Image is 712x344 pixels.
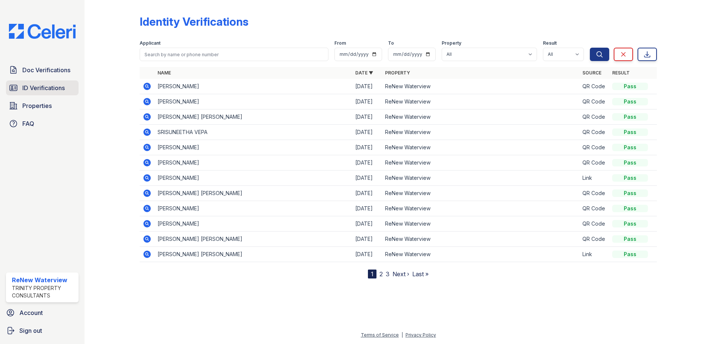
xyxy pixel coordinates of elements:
div: Pass [612,159,648,166]
td: [DATE] [352,201,382,216]
label: From [334,40,346,46]
td: ReNew Waterview [382,171,580,186]
div: Pass [612,189,648,197]
span: Doc Verifications [22,66,70,74]
td: Link [579,247,609,262]
div: | [401,332,403,338]
td: QR Code [579,109,609,125]
td: [PERSON_NAME] [PERSON_NAME] [155,232,352,247]
td: [DATE] [352,171,382,186]
td: [PERSON_NAME] [PERSON_NAME] [155,186,352,201]
a: Privacy Policy [406,332,436,338]
a: Doc Verifications [6,63,79,77]
td: [PERSON_NAME] [155,140,352,155]
td: [DATE] [352,232,382,247]
td: [DATE] [352,155,382,171]
td: QR Code [579,216,609,232]
div: Pass [612,174,648,182]
a: Result [612,70,630,76]
td: [PERSON_NAME] [155,171,352,186]
td: ReNew Waterview [382,201,580,216]
td: [PERSON_NAME] [155,94,352,109]
a: ID Verifications [6,80,79,95]
td: [DATE] [352,109,382,125]
td: [PERSON_NAME] [PERSON_NAME] [155,109,352,125]
td: QR Code [579,79,609,94]
td: ReNew Waterview [382,232,580,247]
td: [DATE] [352,140,382,155]
div: Pass [612,235,648,243]
td: QR Code [579,186,609,201]
label: To [388,40,394,46]
a: FAQ [6,116,79,131]
div: Pass [612,205,648,212]
span: ID Verifications [22,83,65,92]
input: Search by name or phone number [140,48,328,61]
a: Properties [6,98,79,113]
div: Identity Verifications [140,15,248,28]
div: ReNew Waterview [12,275,76,284]
td: QR Code [579,140,609,155]
a: Sign out [3,323,82,338]
td: [DATE] [352,247,382,262]
td: [DATE] [352,79,382,94]
div: Trinity Property Consultants [12,284,76,299]
td: ReNew Waterview [382,125,580,140]
td: ReNew Waterview [382,140,580,155]
label: Property [442,40,461,46]
td: [DATE] [352,216,382,232]
td: QR Code [579,232,609,247]
span: Sign out [19,326,42,335]
td: [PERSON_NAME] [PERSON_NAME] [155,247,352,262]
td: ReNew Waterview [382,186,580,201]
td: ReNew Waterview [382,247,580,262]
a: Name [158,70,171,76]
td: Link [579,171,609,186]
label: Applicant [140,40,160,46]
div: Pass [612,113,648,121]
td: [PERSON_NAME] [155,79,352,94]
td: ReNew Waterview [382,94,580,109]
td: SRISUNEETHA VEPA [155,125,352,140]
td: ReNew Waterview [382,79,580,94]
div: 1 [368,270,376,278]
td: [DATE] [352,186,382,201]
span: Account [19,308,43,317]
td: ReNew Waterview [382,155,580,171]
a: Source [582,70,601,76]
div: Pass [612,128,648,136]
a: Property [385,70,410,76]
td: [PERSON_NAME] [155,216,352,232]
a: 3 [386,270,390,278]
td: QR Code [579,94,609,109]
td: QR Code [579,155,609,171]
div: Pass [612,144,648,151]
div: Pass [612,220,648,227]
a: Next › [392,270,409,278]
div: Pass [612,83,648,90]
a: Date ▼ [355,70,373,76]
td: QR Code [579,201,609,216]
img: CE_Logo_Blue-a8612792a0a2168367f1c8372b55b34899dd931a85d93a1a3d3e32e68fde9ad4.png [3,24,82,39]
a: Account [3,305,82,320]
td: [PERSON_NAME] [155,201,352,216]
td: ReNew Waterview [382,109,580,125]
td: [DATE] [352,125,382,140]
td: ReNew Waterview [382,216,580,232]
a: Terms of Service [361,332,399,338]
a: Last » [412,270,429,278]
label: Result [543,40,557,46]
a: 2 [379,270,383,278]
td: [PERSON_NAME] [155,155,352,171]
span: FAQ [22,119,34,128]
td: [DATE] [352,94,382,109]
span: Properties [22,101,52,110]
div: Pass [612,251,648,258]
td: QR Code [579,125,609,140]
div: Pass [612,98,648,105]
